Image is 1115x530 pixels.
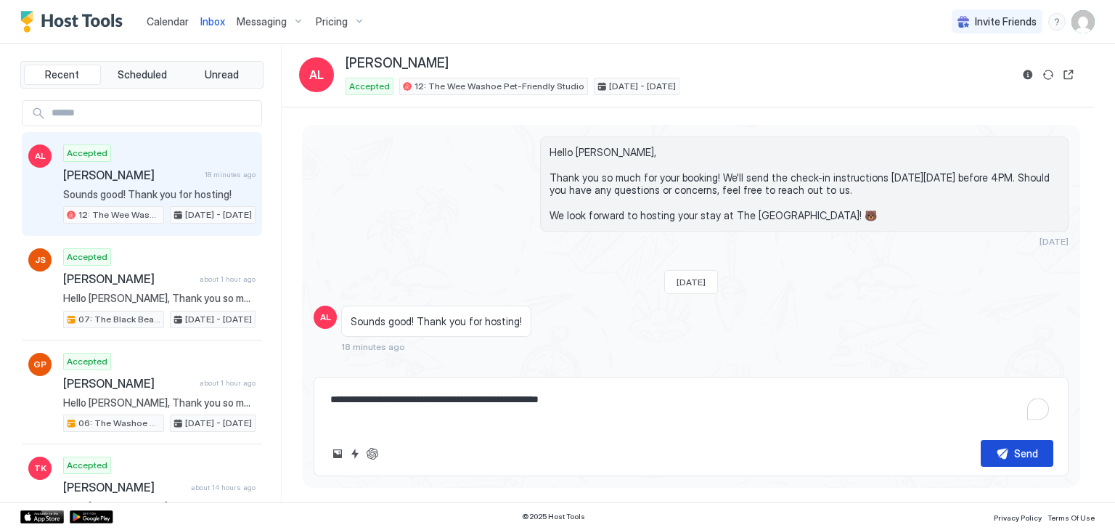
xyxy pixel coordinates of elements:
[346,445,364,462] button: Quick reply
[609,80,676,93] span: [DATE] - [DATE]
[24,65,101,85] button: Recent
[70,510,113,523] a: Google Play Store
[981,440,1053,467] button: Send
[63,480,185,494] span: [PERSON_NAME]
[349,80,390,93] span: Accepted
[205,68,239,81] span: Unread
[20,510,64,523] a: App Store
[364,445,381,462] button: ChatGPT Auto Reply
[1071,10,1095,33] div: User profile
[1047,513,1095,522] span: Terms Of Use
[316,15,348,28] span: Pricing
[1014,446,1038,461] div: Send
[329,445,346,462] button: Upload image
[1060,66,1077,83] button: Open reservation
[63,272,194,286] span: [PERSON_NAME]
[67,355,107,368] span: Accepted
[185,417,252,430] span: [DATE] - [DATE]
[975,15,1037,28] span: Invite Friends
[200,274,256,284] span: about 1 hour ago
[185,208,252,221] span: [DATE] - [DATE]
[1019,66,1037,83] button: Reservation information
[63,188,256,201] span: Sounds good! Thank you for hosting!
[1047,509,1095,524] a: Terms Of Use
[34,462,46,475] span: TK
[341,341,405,352] span: 18 minutes ago
[118,68,167,81] span: Scheduled
[78,313,160,326] span: 07: The Black Bear King Studio
[67,147,107,160] span: Accepted
[67,250,107,264] span: Accepted
[200,14,225,29] a: Inbox
[346,55,449,72] span: [PERSON_NAME]
[1040,236,1069,247] span: [DATE]
[351,315,522,328] span: Sounds good! Thank you for hosting!
[205,170,256,179] span: 18 minutes ago
[46,101,261,126] input: Input Field
[20,11,129,33] a: Host Tools Logo
[147,14,189,29] a: Calendar
[191,483,256,492] span: about 14 hours ago
[63,396,256,409] span: Hello [PERSON_NAME], Thank you so much for your booking! We'll send the check-in instructions [DA...
[200,15,225,28] span: Inbox
[78,417,160,430] span: 06: The Washoe Sierra Studio
[677,277,706,288] span: [DATE]
[147,15,189,28] span: Calendar
[63,168,199,182] span: [PERSON_NAME]
[522,512,585,521] span: © 2025 Host Tools
[934,364,1069,383] button: Scheduled Messages
[63,500,256,513] span: Hello [PERSON_NAME], Thank you so much for your booking! We'll send the check-in instructions [DA...
[63,376,194,391] span: [PERSON_NAME]
[994,509,1042,524] a: Privacy Policy
[104,65,181,85] button: Scheduled
[320,311,331,324] span: AL
[1048,13,1066,30] div: menu
[20,61,264,89] div: tab-group
[185,313,252,326] span: [DATE] - [DATE]
[329,386,1053,428] textarea: To enrich screen reader interactions, please activate Accessibility in Grammarly extension settings
[237,15,287,28] span: Messaging
[35,253,46,266] span: JS
[1040,66,1057,83] button: Sync reservation
[78,208,160,221] span: 12: The Wee Washoe Pet-Friendly Studio
[550,146,1059,222] span: Hello [PERSON_NAME], Thank you so much for your booking! We'll send the check-in instructions [DA...
[33,358,46,371] span: GP
[35,150,46,163] span: AL
[200,378,256,388] span: about 1 hour ago
[994,513,1042,522] span: Privacy Policy
[45,68,79,81] span: Recent
[63,292,256,305] span: Hello [PERSON_NAME], Thank you so much for your booking! We'll send the check-in instructions [DA...
[309,66,324,83] span: AL
[414,80,584,93] span: 12: The Wee Washoe Pet-Friendly Studio
[67,459,107,472] span: Accepted
[183,65,260,85] button: Unread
